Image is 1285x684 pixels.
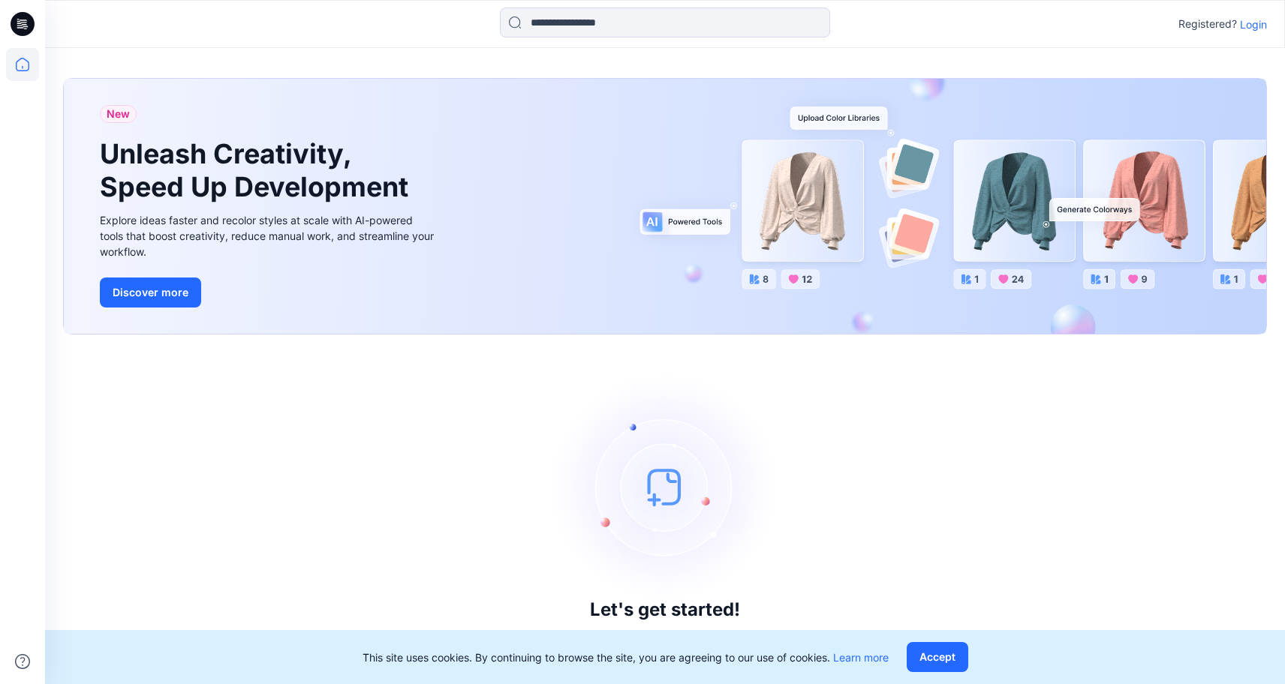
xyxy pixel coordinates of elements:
div: Explore ideas faster and recolor styles at scale with AI-powered tools that boost creativity, red... [100,212,438,259]
a: Learn more [833,651,889,664]
button: Accept [907,642,968,672]
button: Discover more [100,277,201,307]
img: empty-state-image.svg [552,374,778,599]
p: Registered? [1178,15,1237,33]
p: Click New to add a style or create a folder. [542,626,788,644]
h1: Unleash Creativity, Speed Up Development [100,138,415,202]
p: This site uses cookies. By continuing to browse the site, you are agreeing to our use of cookies. [363,649,889,665]
a: Discover more [100,277,438,307]
h3: Let's get started! [590,599,740,620]
span: New [107,105,130,123]
p: Login [1240,16,1267,32]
